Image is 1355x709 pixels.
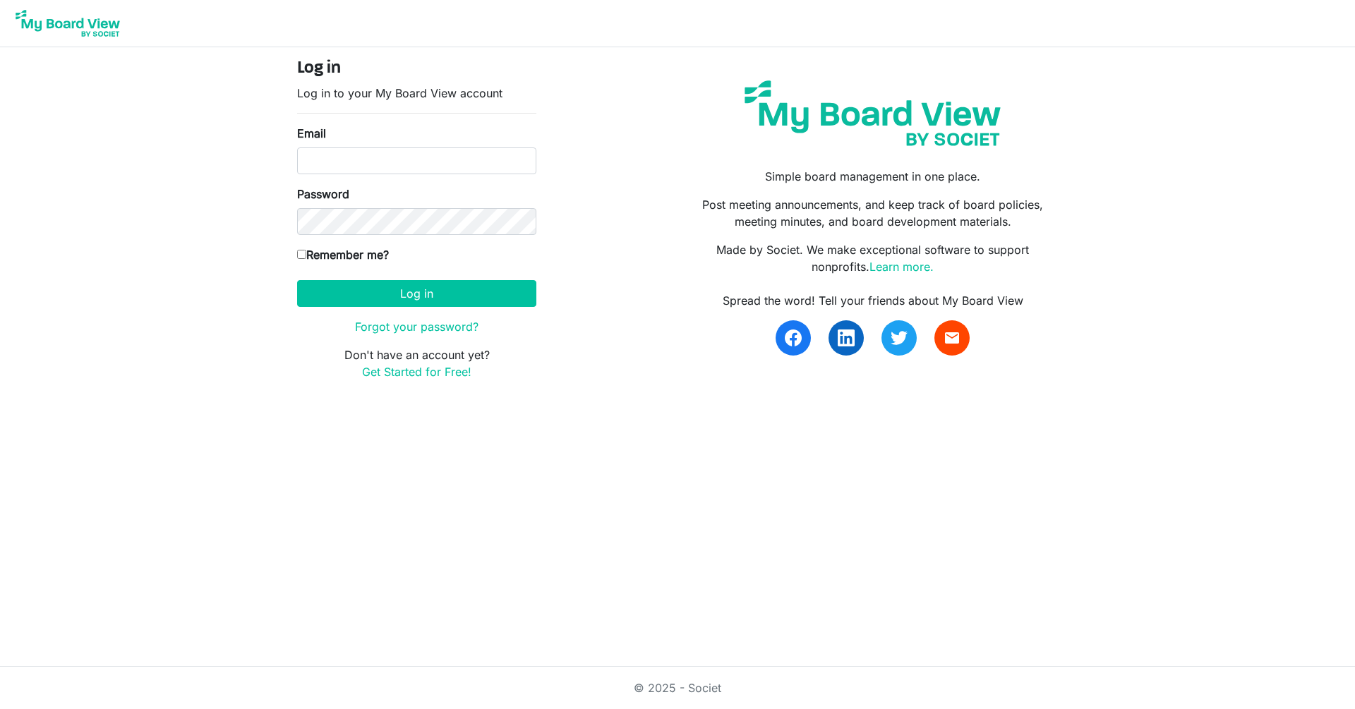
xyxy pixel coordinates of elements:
img: my-board-view-societ.svg [734,70,1011,157]
a: © 2025 - Societ [634,681,721,695]
img: linkedin.svg [838,329,855,346]
p: Post meeting announcements, and keep track of board policies, meeting minutes, and board developm... [688,196,1058,230]
a: Get Started for Free! [362,365,471,379]
label: Password [297,186,349,202]
label: Remember me? [297,246,389,263]
div: Spread the word! Tell your friends about My Board View [688,292,1058,309]
a: Forgot your password? [355,320,478,334]
h4: Log in [297,59,536,79]
input: Remember me? [297,250,306,259]
a: email [934,320,970,356]
label: Email [297,125,326,142]
p: Simple board management in one place. [688,168,1058,185]
p: Made by Societ. We make exceptional software to support nonprofits. [688,241,1058,275]
p: Don't have an account yet? [297,346,536,380]
a: Learn more. [869,260,934,274]
img: facebook.svg [785,329,802,346]
img: twitter.svg [891,329,908,346]
span: email [944,329,960,346]
button: Log in [297,280,536,307]
img: My Board View Logo [11,6,124,41]
p: Log in to your My Board View account [297,85,536,102]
